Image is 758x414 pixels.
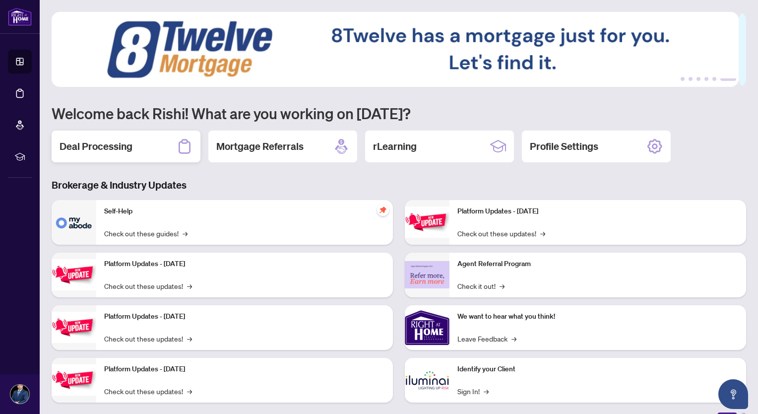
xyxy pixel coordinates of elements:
span: → [187,333,192,344]
a: Sign In!→ [457,386,489,397]
a: Check out these updates!→ [104,386,192,397]
button: 6 [720,77,736,81]
img: Slide 5 [52,12,739,87]
a: Check out these guides!→ [104,228,188,239]
img: We want to hear what you think! [405,305,449,350]
span: → [500,280,505,291]
p: Platform Updates - [DATE] [457,206,738,217]
img: logo [8,7,32,26]
p: We want to hear what you think! [457,311,738,322]
img: Profile Icon [10,385,29,404]
button: Open asap [718,379,748,409]
button: 5 [712,77,716,81]
a: Check out these updates!→ [104,333,192,344]
button: 1 [681,77,685,81]
img: Self-Help [52,200,96,245]
img: Platform Updates - June 23, 2025 [405,207,449,238]
img: Platform Updates - July 8, 2025 [52,364,96,396]
img: Agent Referral Program [405,261,449,288]
span: pushpin [377,204,389,216]
span: → [187,280,192,291]
p: Identify your Client [457,364,738,375]
h2: Deal Processing [60,139,132,153]
p: Platform Updates - [DATE] [104,364,385,375]
span: → [540,228,545,239]
img: Identify your Client [405,358,449,403]
a: Leave Feedback→ [457,333,516,344]
p: Platform Updates - [DATE] [104,259,385,270]
span: → [183,228,188,239]
img: Platform Updates - July 21, 2025 [52,312,96,343]
p: Self-Help [104,206,385,217]
h2: Mortgage Referrals [216,139,304,153]
p: Platform Updates - [DATE] [104,311,385,322]
span: → [187,386,192,397]
span: → [511,333,516,344]
a: Check out these updates!→ [104,280,192,291]
p: Agent Referral Program [457,259,738,270]
span: → [484,386,489,397]
button: 4 [704,77,708,81]
h1: Welcome back Rishi! What are you working on [DATE]? [52,104,746,123]
h2: Profile Settings [530,139,598,153]
img: Platform Updates - September 16, 2025 [52,259,96,290]
a: Check it out!→ [457,280,505,291]
a: Check out these updates!→ [457,228,545,239]
button: 3 [696,77,700,81]
h3: Brokerage & Industry Updates [52,178,746,192]
button: 2 [689,77,693,81]
h2: rLearning [373,139,417,153]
